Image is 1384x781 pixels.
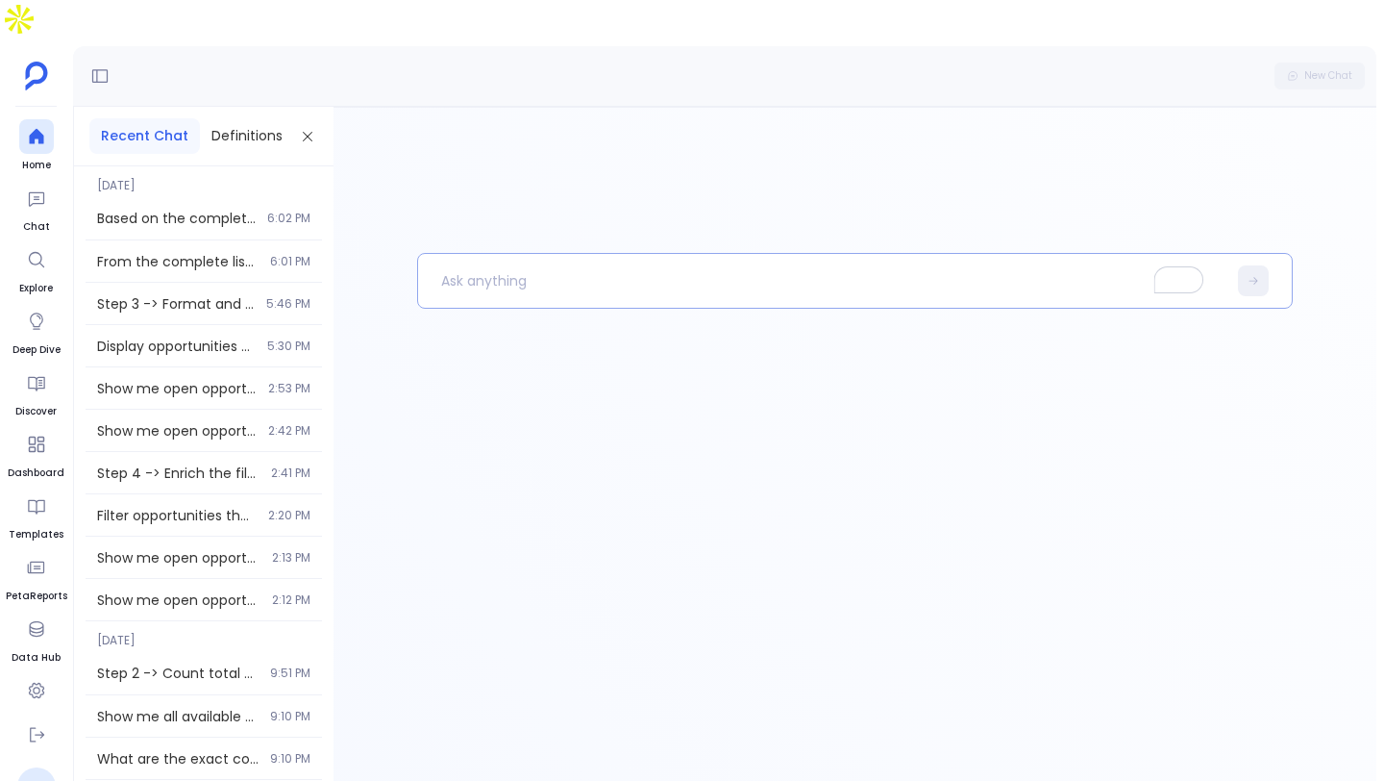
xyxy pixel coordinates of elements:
span: From the complete list of 35 opportunities, identify which 2 opportunities are missing from the d... [97,252,259,271]
span: Discover [15,404,57,419]
button: Recent Chat [89,118,200,154]
a: Home [19,119,54,173]
span: Step 3 -> Format and present the final results with summary metrics Take the enriched data from S... [97,294,255,314]
button: Definitions [200,118,294,154]
span: Show me open opportunities that have been in the same stage for over 45 days in the last 6 months [97,421,257,441]
span: 9:10 PM [270,709,310,724]
span: Explore [19,281,54,296]
span: [DATE] [86,166,322,193]
span: 5:30 PM [267,339,310,354]
span: Deep Dive [12,342,61,358]
span: 6:02 PM [267,211,310,226]
span: Dashboard [8,466,64,481]
span: Based on the complete list of 35 opportunities I have, compare it with the known deep analysis op... [97,209,256,228]
span: 2:42 PM [268,423,310,439]
span: Templates [9,527,63,542]
span: 9:51 PM [270,666,310,681]
span: 9:10 PM [270,751,310,767]
a: Templates [9,489,63,542]
span: PetaReports [6,589,67,604]
span: Chat [19,219,54,235]
a: Data Hub [12,612,61,666]
span: 2:13 PM [272,550,310,566]
span: Display opportunities over $50K that are still open from the last 6 months [97,337,256,356]
a: Deep Dive [12,304,61,358]
span: Data Hub [12,650,61,666]
span: Filter opportunities that have been in the same stage for over 45 days Filter to include only opp... [97,506,257,525]
span: 2:12 PM [272,592,310,608]
a: Discover [15,365,57,419]
a: Settings [14,673,59,727]
a: Chat [19,181,54,235]
span: 2:41 PM [271,466,310,481]
span: Step 2 -> Count total closed won deals and provide breakdown by segment from Step 1 results Take ... [97,664,259,683]
span: [DATE] [86,621,322,648]
span: 6:01 PM [270,254,310,269]
span: Show me all available columns in salesforce_opportunityhistories table and their data types [97,707,259,726]
span: 2:53 PM [268,381,310,396]
span: Show me open opportunities that have been in the same stage for over 45 days in the last 6 months [97,591,260,610]
a: Explore [19,242,54,296]
span: What are the exact column names used for opportunity won status, close dates, previous close date... [97,749,259,768]
span: 2:20 PM [268,508,310,523]
span: Step 4 -> Enrich the filtered opportunities from Step 3 with account information for better conte... [97,464,259,483]
span: Show me open opportunities that have been in the same stage for over 45 days in the last 6 months... [97,379,257,398]
a: Dashboard [8,427,64,481]
img: petavue logo [25,62,48,90]
a: PetaReports [6,550,67,604]
p: To enrich screen reader interactions, please activate Accessibility in Grammarly extension settings [418,256,1226,306]
span: Show me open opportunities that have been in the same stage for over 45 days in the last 6 months [97,548,260,567]
span: Home [19,158,54,173]
span: 5:46 PM [266,296,310,312]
